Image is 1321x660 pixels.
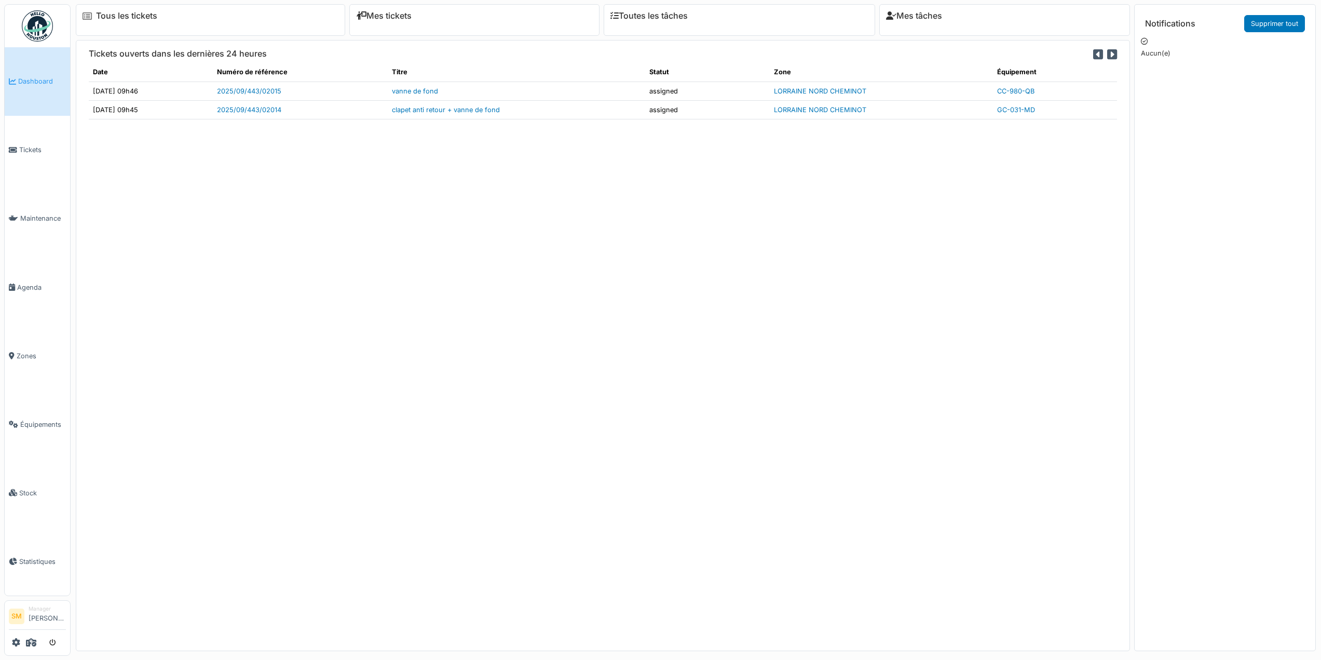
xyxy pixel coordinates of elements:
[217,106,281,114] a: 2025/09/443/02014
[5,527,70,596] a: Statistiques
[9,605,66,630] a: SM Manager[PERSON_NAME]
[610,11,688,21] a: Toutes les tâches
[1141,48,1309,58] p: Aucun(e)
[392,106,500,114] a: clapet anti retour + vanne de fond
[392,87,438,95] a: vanne de fond
[774,87,866,95] a: LORRAINE NORD CHEMINOT
[89,63,213,82] th: Date
[5,253,70,321] a: Agenda
[997,87,1034,95] a: CC-980-QB
[89,82,213,100] td: [DATE] 09h46
[645,63,769,82] th: Statut
[17,351,66,361] span: Zones
[89,49,267,59] h6: Tickets ouverts dans les dernières 24 heures
[17,282,66,292] span: Agenda
[774,106,866,114] a: LORRAINE NORD CHEMINOT
[19,488,66,498] span: Stock
[5,47,70,116] a: Dashboard
[217,87,281,95] a: 2025/09/443/02015
[5,321,70,390] a: Zones
[5,184,70,253] a: Maintenance
[29,605,66,613] div: Manager
[29,605,66,627] li: [PERSON_NAME]
[5,459,70,527] a: Stock
[997,106,1035,114] a: GC-031-MD
[19,145,66,155] span: Tickets
[356,11,412,21] a: Mes tickets
[5,116,70,184] a: Tickets
[1244,15,1305,32] a: Supprimer tout
[1145,19,1195,29] h6: Notifications
[22,10,53,42] img: Badge_color-CXgf-gQk.svg
[213,63,388,82] th: Numéro de référence
[18,76,66,86] span: Dashboard
[770,63,993,82] th: Zone
[993,63,1117,82] th: Équipement
[96,11,157,21] a: Tous les tickets
[19,557,66,567] span: Statistiques
[20,213,66,223] span: Maintenance
[9,609,24,624] li: SM
[645,100,769,119] td: assigned
[886,11,942,21] a: Mes tâches
[5,390,70,459] a: Équipements
[89,100,213,119] td: [DATE] 09h45
[388,63,645,82] th: Titre
[645,82,769,100] td: assigned
[20,420,66,429] span: Équipements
